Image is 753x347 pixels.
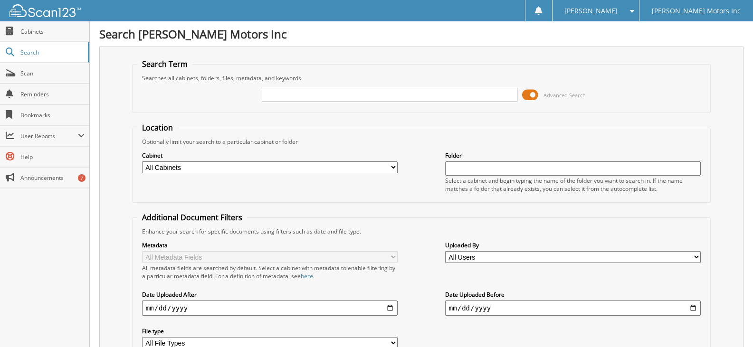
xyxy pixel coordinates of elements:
span: Bookmarks [20,111,85,119]
span: User Reports [20,132,78,140]
span: Scan [20,69,85,77]
legend: Search Term [137,59,192,69]
input: end [445,300,701,316]
div: Optionally limit your search to a particular cabinet or folder [137,138,705,146]
span: Advanced Search [543,92,586,99]
label: File type [142,327,398,335]
span: [PERSON_NAME] [564,8,618,14]
span: Announcements [20,174,85,182]
input: start [142,300,398,316]
legend: Location [137,122,178,133]
label: Cabinet [142,151,398,159]
div: Enhance your search for specific documents using filters such as date and file type. [137,227,705,235]
label: Folder [445,151,701,159]
h1: Search [PERSON_NAME] Motors Inc [99,26,743,42]
a: here [301,272,313,280]
span: Search [20,48,83,56]
label: Date Uploaded Before [445,291,701,299]
legend: Additional Document Filters [137,212,247,223]
div: All metadata fields are searched by default. Select a cabinet with metadata to enable filtering b... [142,264,398,280]
span: Help [20,153,85,161]
span: Reminders [20,90,85,98]
div: Searches all cabinets, folders, files, metadata, and keywords [137,74,705,82]
img: scan123-logo-white.svg [10,4,81,17]
span: [PERSON_NAME] Motors Inc [652,8,741,14]
label: Date Uploaded After [142,291,398,299]
div: 7 [78,174,86,182]
label: Metadata [142,241,398,249]
div: Select a cabinet and begin typing the name of the folder you want to search in. If the name match... [445,177,701,193]
span: Cabinets [20,28,85,36]
label: Uploaded By [445,241,701,249]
